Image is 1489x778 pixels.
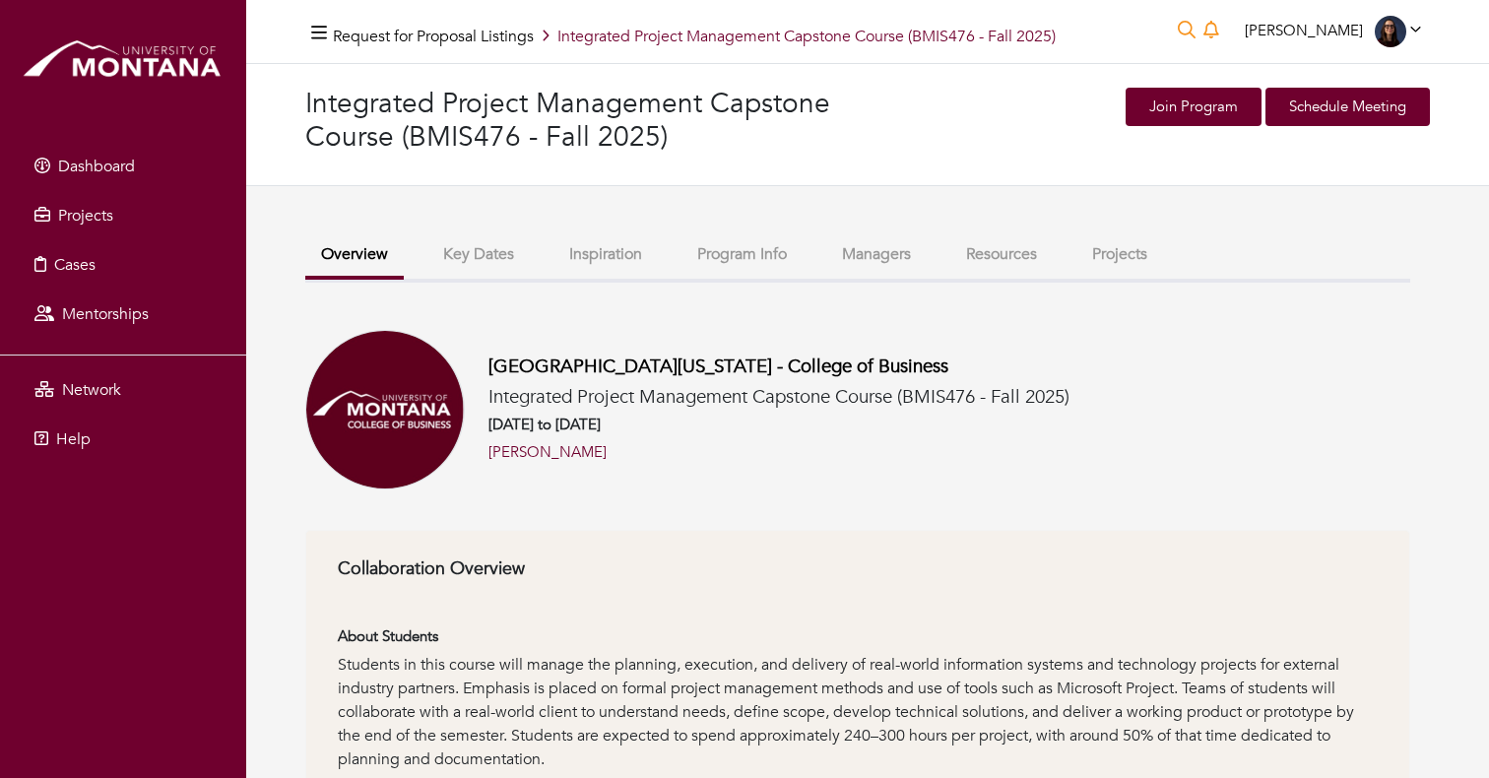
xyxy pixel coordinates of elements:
[5,196,241,235] a: Projects
[58,156,135,177] span: Dashboard
[1375,16,1406,47] img: Beatriz%20Headshot.jpeg
[333,26,534,47] a: Request for Proposal Listings
[1126,88,1262,126] a: Join Program
[305,88,868,154] h3: Integrated Project Management Capstone Course (BMIS476 - Fall 2025)
[5,370,241,410] a: Network
[1245,21,1363,40] span: [PERSON_NAME]
[950,233,1053,276] button: Resources
[681,233,803,276] button: Program Info
[488,416,1069,433] h6: [DATE] to [DATE]
[62,379,121,401] span: Network
[5,245,241,285] a: Cases
[338,627,1378,645] h6: About Students
[5,294,241,334] a: Mentorships
[488,441,607,464] a: [PERSON_NAME]
[1236,21,1430,40] a: [PERSON_NAME]
[62,303,149,325] span: Mentorships
[488,354,948,379] a: [GEOGRAPHIC_DATA][US_STATE] - College of Business
[58,205,113,227] span: Projects
[1076,233,1163,276] button: Projects
[333,28,1056,46] h5: Integrated Project Management Capstone Course (BMIS476 - Fall 2025)
[427,233,530,276] button: Key Dates
[1265,88,1430,126] a: Schedule Meeting
[56,428,91,450] span: Help
[54,254,96,276] span: Cases
[5,420,241,459] a: Help
[826,233,927,276] button: Managers
[20,34,227,87] img: montana_logo.png
[488,386,1069,409] h5: Integrated Project Management Capstone Course (BMIS476 - Fall 2025)
[305,233,404,280] button: Overview
[553,233,658,276] button: Inspiration
[305,330,465,489] img: Univeristy%20of%20Montana%20College%20of%20Business.png
[5,147,241,186] a: Dashboard
[338,558,1378,580] h6: Collaboration Overview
